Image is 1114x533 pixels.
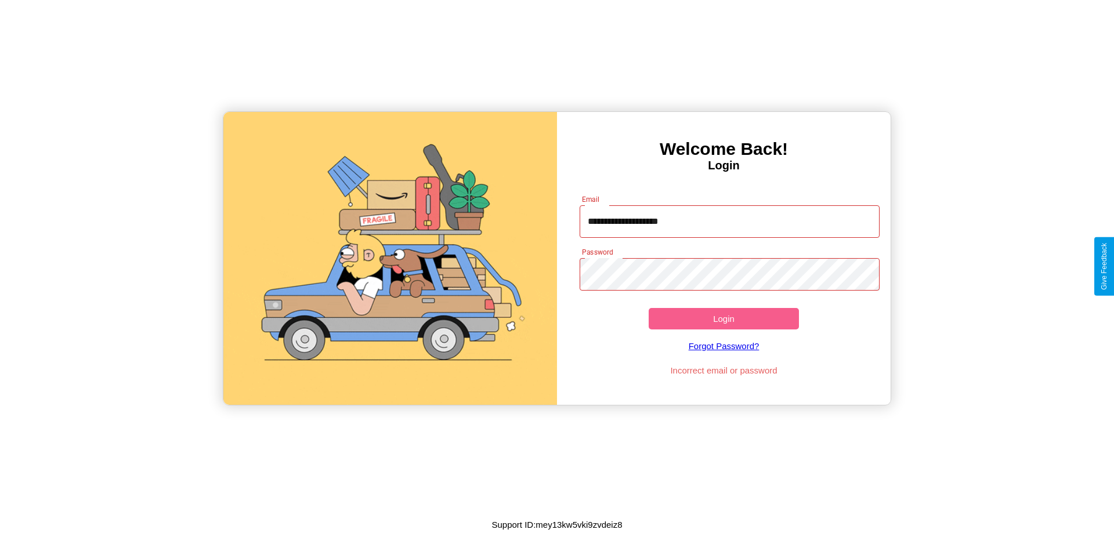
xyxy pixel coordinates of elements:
[557,139,891,159] h3: Welcome Back!
[491,517,622,532] p: Support ID: mey13kw5vki9zvdeiz8
[1100,243,1108,290] div: Give Feedback
[582,247,613,257] label: Password
[223,112,557,405] img: gif
[649,308,799,329] button: Login
[574,329,874,362] a: Forgot Password?
[574,362,874,378] p: Incorrect email or password
[557,159,891,172] h4: Login
[582,194,600,204] label: Email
